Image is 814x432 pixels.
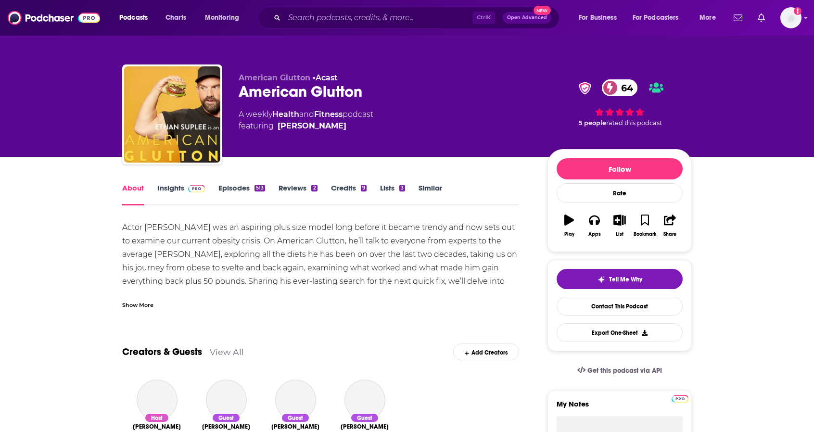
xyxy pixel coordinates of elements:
[239,120,373,132] span: featuring
[218,183,265,205] a: Episodes513
[299,110,314,119] span: and
[239,109,373,132] div: A weekly podcast
[780,7,801,28] button: Show profile menu
[626,10,693,25] button: open menu
[700,11,716,25] span: More
[188,185,205,192] img: Podchaser Pro
[278,120,346,132] a: Ethan Suplee
[453,343,519,360] div: Add Creators
[119,11,148,25] span: Podcasts
[419,183,442,205] a: Similar
[137,380,178,420] a: Ethan Suplee
[202,423,250,431] a: Mike Israetel
[254,185,265,191] div: 513
[275,380,316,420] a: Jake Steinfeld
[609,276,642,283] span: Tell Me Why
[547,73,692,133] div: verified Badge64 5 peoplerated this podcast
[672,394,688,403] a: Pro website
[754,10,769,26] a: Show notifications dropdown
[314,110,343,119] a: Fitness
[165,11,186,25] span: Charts
[557,399,683,416] label: My Notes
[572,10,629,25] button: open menu
[606,119,662,127] span: rated this podcast
[616,231,623,237] div: List
[602,79,638,96] a: 64
[780,7,801,28] img: User Profile
[472,12,495,24] span: Ctrl K
[281,413,310,423] div: Guest
[311,185,317,191] div: 2
[272,110,299,119] a: Health
[331,183,367,205] a: Credits9
[380,183,405,205] a: Lists3
[607,208,632,243] button: List
[361,185,367,191] div: 9
[582,208,607,243] button: Apps
[587,367,662,375] span: Get this podcast via API
[579,119,606,127] span: 5 people
[157,183,205,205] a: InsightsPodchaser Pro
[557,208,582,243] button: Play
[598,276,605,283] img: tell me why sparkle
[344,380,385,420] a: Dax Shepard
[632,208,657,243] button: Bookmark
[557,158,683,179] button: Follow
[122,221,519,329] div: Actor [PERSON_NAME] was an aspiring plus size model long before it became trendy and now sets out...
[133,423,181,431] a: Ethan Suplee
[279,183,317,205] a: Reviews2
[557,297,683,316] a: Contact This Podcast
[579,11,617,25] span: For Business
[672,395,688,403] img: Podchaser Pro
[693,10,728,25] button: open menu
[794,7,801,15] svg: Add a profile image
[271,423,319,431] a: Jake Steinfeld
[122,346,202,358] a: Creators & Guests
[271,423,319,431] span: [PERSON_NAME]
[159,10,192,25] a: Charts
[507,15,547,20] span: Open Advanced
[205,11,239,25] span: Monitoring
[206,380,247,420] a: Mike Israetel
[588,231,601,237] div: Apps
[557,269,683,289] button: tell me why sparkleTell Me Why
[124,66,220,163] img: American Glutton
[534,6,551,15] span: New
[313,73,338,82] span: •
[198,10,252,25] button: open menu
[399,185,405,191] div: 3
[133,423,181,431] span: [PERSON_NAME]
[350,413,379,423] div: Guest
[557,183,683,203] div: Rate
[210,347,244,357] a: View All
[122,183,144,205] a: About
[212,413,241,423] div: Guest
[658,208,683,243] button: Share
[663,231,676,237] div: Share
[611,79,638,96] span: 64
[284,10,472,25] input: Search podcasts, credits, & more...
[316,73,338,82] a: Acast
[341,423,389,431] a: Dax Shepard
[730,10,746,26] a: Show notifications dropdown
[8,9,100,27] img: Podchaser - Follow, Share and Rate Podcasts
[239,73,310,82] span: American Glutton
[570,359,670,382] a: Get this podcast via API
[144,413,169,423] div: Host
[202,423,250,431] span: [PERSON_NAME]
[780,7,801,28] span: Logged in as megcassidy
[113,10,160,25] button: open menu
[576,82,594,94] img: verified Badge
[633,11,679,25] span: For Podcasters
[267,7,569,29] div: Search podcasts, credits, & more...
[557,323,683,342] button: Export One-Sheet
[634,231,656,237] div: Bookmark
[341,423,389,431] span: [PERSON_NAME]
[564,231,574,237] div: Play
[503,12,551,24] button: Open AdvancedNew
